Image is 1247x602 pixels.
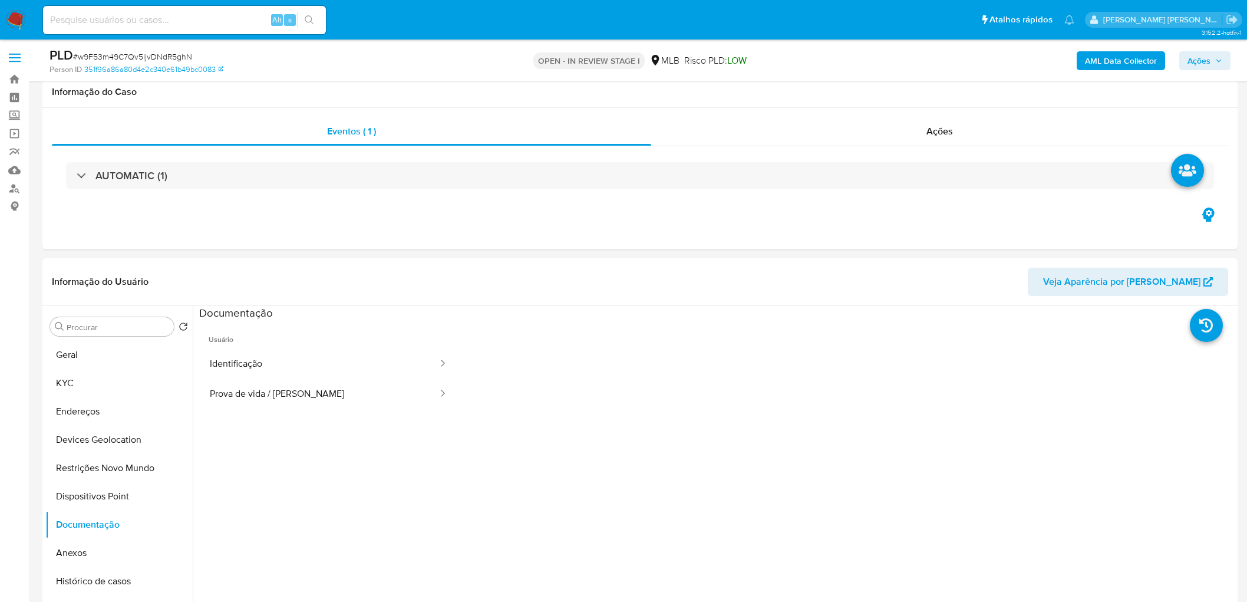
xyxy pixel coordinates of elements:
button: Geral [45,341,193,369]
h1: Informação do Usuário [52,276,149,288]
span: # w9F53m49C7Qv5ljvDNdR5ghN [73,51,192,62]
button: Endereços [45,397,193,426]
span: LOW [727,54,747,67]
button: AML Data Collector [1077,51,1165,70]
h1: Informação do Caso [52,86,1228,98]
button: Dispositivos Point [45,482,193,511]
a: Sair [1226,14,1238,26]
span: Risco PLD: [684,54,747,67]
span: s [288,14,292,25]
input: Procurar [67,322,169,333]
a: 351f96a86a80d4e2c340e61b49bc0083 [84,64,223,75]
div: AUTOMATIC (1) [66,162,1214,189]
button: Restrições Novo Mundo [45,454,193,482]
button: Devices Geolocation [45,426,193,454]
button: Histórico de casos [45,567,193,596]
p: leticia.siqueira@mercadolivre.com [1103,14,1222,25]
b: Person ID [50,64,82,75]
a: Notificações [1064,15,1074,25]
button: Retornar ao pedido padrão [179,322,188,335]
span: Atalhos rápidos [989,14,1053,26]
span: Veja Aparência por [PERSON_NAME] [1043,268,1200,296]
button: Veja Aparência por [PERSON_NAME] [1028,268,1228,296]
b: AML Data Collector [1085,51,1157,70]
b: PLD [50,45,73,64]
button: KYC [45,369,193,397]
div: MLB [649,54,679,67]
button: Anexos [45,539,193,567]
p: OPEN - IN REVIEW STAGE I [533,52,645,69]
h3: AUTOMATIC (1) [95,169,167,182]
button: search-icon [297,12,321,28]
span: Ações [1187,51,1210,70]
button: Documentação [45,511,193,539]
button: Procurar [55,322,64,331]
span: Alt [272,14,282,25]
span: Eventos ( 1 ) [327,124,376,138]
input: Pesquise usuários ou casos... [43,12,326,28]
span: Ações [926,124,953,138]
button: Ações [1179,51,1230,70]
